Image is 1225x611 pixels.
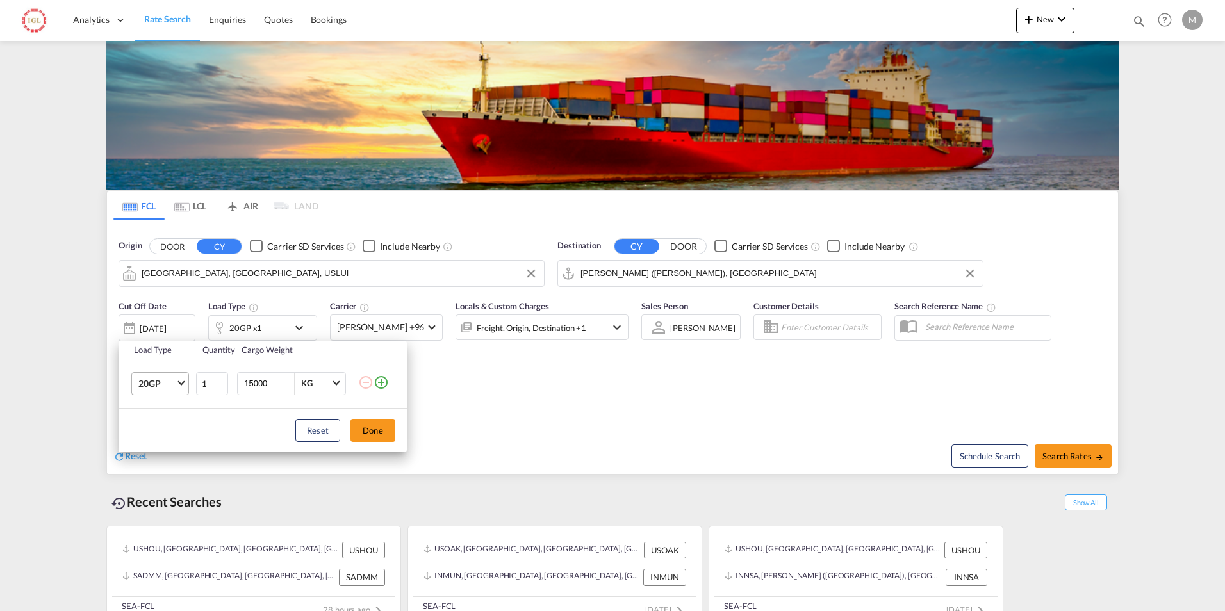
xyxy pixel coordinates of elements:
[138,377,176,390] span: 20GP
[295,419,340,442] button: Reset
[242,344,350,355] div: Cargo Weight
[374,375,389,390] md-icon: icon-plus-circle-outline
[358,375,374,390] md-icon: icon-minus-circle-outline
[119,341,195,359] th: Load Type
[301,378,313,388] div: KG
[131,372,189,395] md-select: Choose: 20GP
[196,372,228,395] input: Qty
[350,419,395,442] button: Done
[243,373,294,395] input: Enter Weight
[195,341,234,359] th: Quantity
